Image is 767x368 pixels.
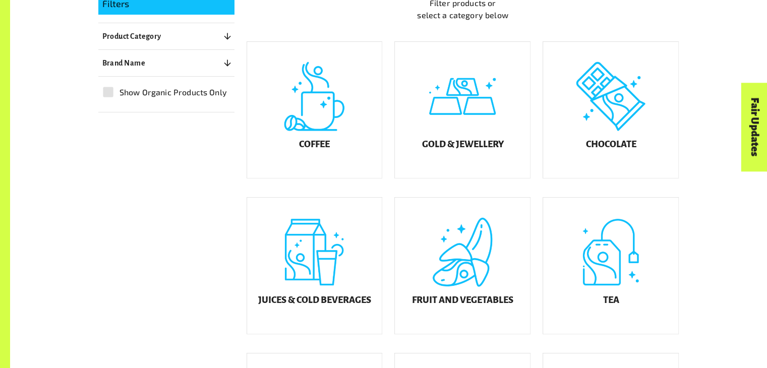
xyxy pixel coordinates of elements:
a: Chocolate [543,41,679,178]
span: Show Organic Products Only [120,86,227,98]
a: Gold & Jewellery [394,41,530,178]
button: Brand Name [98,54,234,72]
h5: Fruit and Vegetables [412,295,513,305]
h5: Tea [603,295,619,305]
a: Fruit and Vegetables [394,197,530,334]
a: Coffee [247,41,383,178]
h5: Chocolate [585,139,636,149]
p: Product Category [102,30,161,42]
a: Juices & Cold Beverages [247,197,383,334]
a: Tea [543,197,679,334]
button: Product Category [98,27,234,45]
p: Brand Name [102,57,146,69]
h5: Coffee [299,139,330,149]
h5: Gold & Jewellery [422,139,503,149]
h5: Juices & Cold Beverages [258,295,371,305]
